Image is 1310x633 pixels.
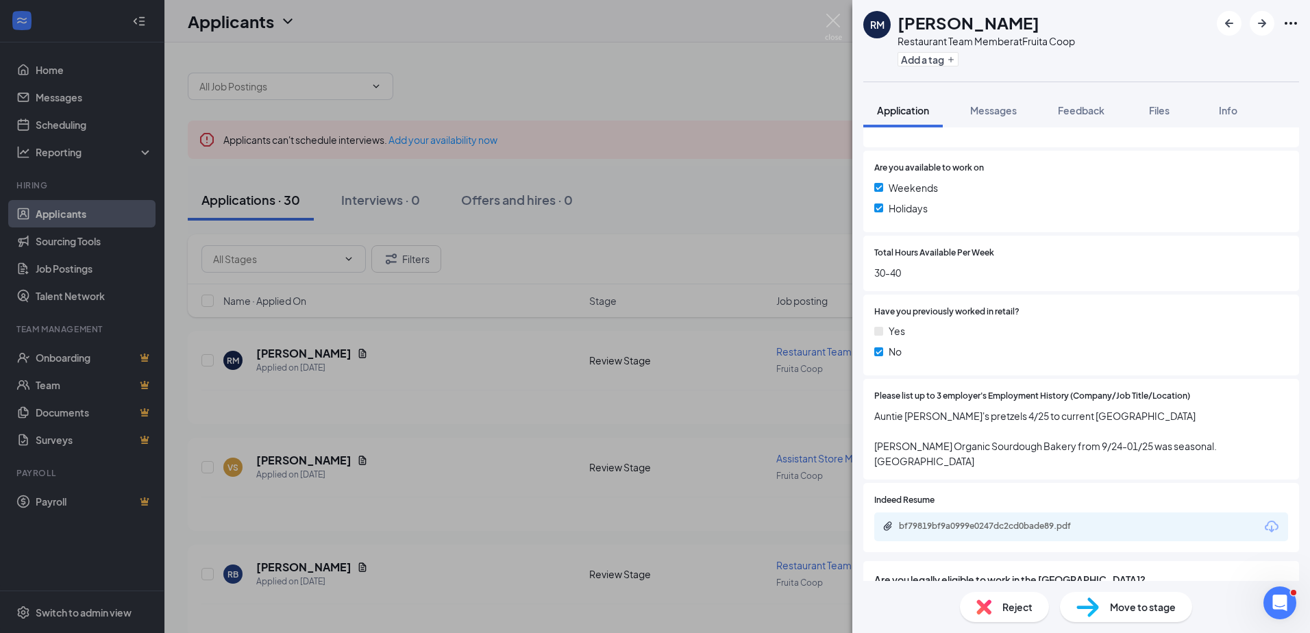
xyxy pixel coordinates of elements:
span: Indeed Resume [874,494,935,507]
svg: Plus [947,55,955,64]
a: Paperclipbf79819bf9a0999e0247dc2cd0bade89.pdf [882,521,1104,534]
span: 30-40 [874,265,1288,280]
span: Info [1219,104,1237,116]
button: ArrowRight [1250,11,1274,36]
span: No [889,344,902,359]
span: Are you available to work on [874,162,984,175]
span: Feedback [1058,104,1104,116]
button: PlusAdd a tag [898,52,959,66]
span: Application [877,104,929,116]
button: ArrowLeftNew [1217,11,1241,36]
div: RM [870,18,885,32]
div: Restaurant Team Member at Fruita Coop [898,34,1075,48]
span: Reject [1002,599,1033,615]
h1: [PERSON_NAME] [898,11,1039,34]
span: Total Hours Available Per Week [874,247,994,260]
span: Files [1149,104,1170,116]
span: Are you legally eligible to work in the [GEOGRAPHIC_DATA]? [874,572,1288,587]
span: Holidays [889,201,928,216]
span: Weekends [889,180,938,195]
svg: ArrowLeftNew [1221,15,1237,32]
iframe: Intercom live chat [1263,586,1296,619]
span: Have you previously worked in retail? [874,306,1019,319]
svg: Paperclip [882,521,893,532]
div: bf79819bf9a0999e0247dc2cd0bade89.pdf [899,521,1091,532]
svg: Ellipses [1283,15,1299,32]
span: Please list up to 3 employer's Employment History (Company/Job Title/Location) [874,390,1190,403]
span: Messages [970,104,1017,116]
span: Auntie [PERSON_NAME]'s pretzels 4/25 to current [GEOGRAPHIC_DATA] [PERSON_NAME] Organic Sourdough... [874,408,1288,469]
span: Yes [889,323,905,338]
svg: ArrowRight [1254,15,1270,32]
span: Move to stage [1110,599,1176,615]
svg: Download [1263,519,1280,535]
